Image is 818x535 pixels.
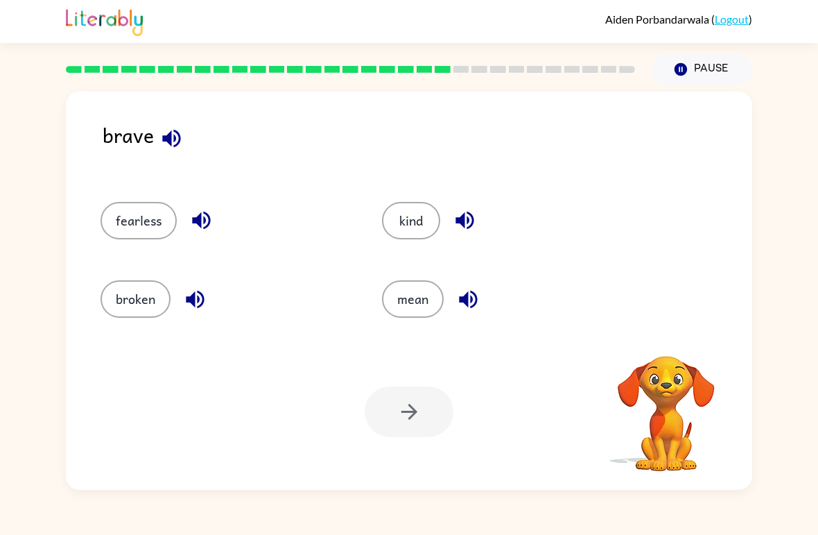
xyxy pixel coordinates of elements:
div: ( ) [605,12,752,26]
button: mean [382,280,444,318]
img: Literably [66,6,143,36]
a: Logout [715,12,749,26]
button: fearless [101,202,177,239]
button: broken [101,280,171,318]
video: Your browser must support playing .mp4 files to use Literably. Please try using another browser. [597,334,736,473]
button: Pause [652,53,752,85]
button: kind [382,202,440,239]
div: brave [103,119,752,174]
span: Aiden Porbandarwala [605,12,711,26]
